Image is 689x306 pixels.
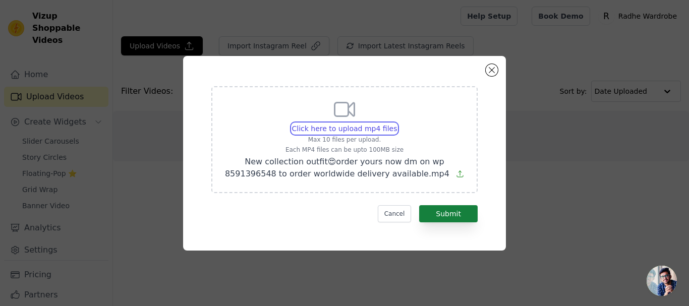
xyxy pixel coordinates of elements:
[225,157,449,178] span: New collection outfit😍order yours now dm on wp 8591396548 to order worldwide delivery available.mp4
[486,64,498,76] button: Close modal
[647,266,677,296] a: Open chat
[419,205,478,222] button: Submit
[224,146,465,154] p: Each MP4 files can be upto 100MB size
[224,136,465,144] p: Max 10 files per upload.
[292,125,397,133] span: Click here to upload mp4 files
[378,205,412,222] button: Cancel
